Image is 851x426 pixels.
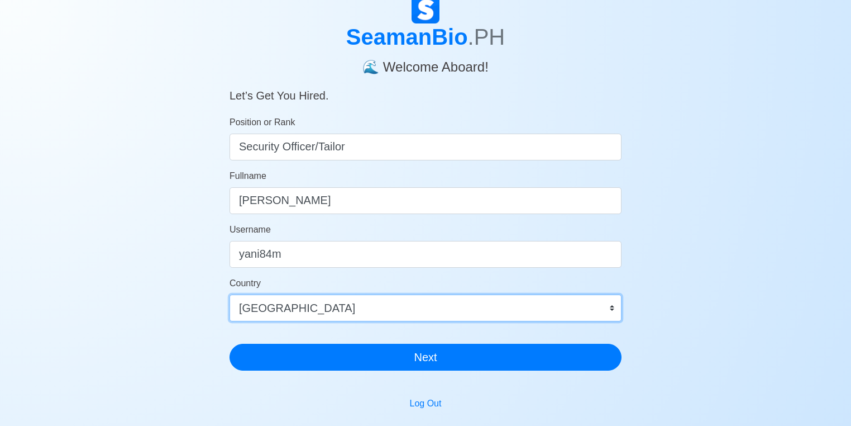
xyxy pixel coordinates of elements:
[230,344,621,371] button: Next
[403,393,449,414] button: Log Out
[230,241,621,268] input: Ex. donaldcris
[230,75,621,102] h5: Let’s Get You Hired.
[230,187,621,214] input: Your Fullname
[468,25,505,49] span: .PH
[230,117,295,127] span: Position or Rank
[230,225,271,234] span: Username
[230,50,621,75] h4: 🌊 Welcome Aboard!
[230,134,621,160] input: ex. 2nd Officer w/Master License
[230,23,621,50] h1: SeamanBio
[230,171,266,181] span: Fullname
[230,277,261,290] label: Country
